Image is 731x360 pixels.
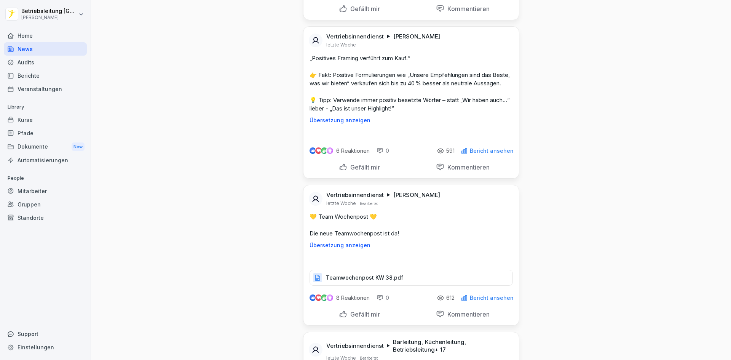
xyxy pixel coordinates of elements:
[4,126,87,140] a: Pfade
[4,82,87,96] a: Veranstaltungen
[310,54,513,113] p: „Positives Framing verführt zum Kauf.“ 👉 Fakt: Positive Formulierungen wie „Unsere Empfehlungen s...
[4,140,87,154] a: DokumenteNew
[326,342,384,350] p: Vertriebsinnendienst
[4,341,87,354] a: Einstellungen
[4,172,87,184] p: People
[336,148,370,154] p: 6 Reaktionen
[4,29,87,42] a: Home
[4,140,87,154] div: Dokumente
[4,69,87,82] a: Berichte
[470,148,514,154] p: Bericht ansehen
[347,163,380,171] p: Gefällt mir
[326,33,384,40] p: Vertriebsinnendienst
[446,295,455,301] p: 612
[446,148,455,154] p: 591
[4,42,87,56] a: News
[310,276,513,284] a: Teamwochenpost KW 38.pdf
[316,295,321,301] img: love
[327,294,333,301] img: inspiring
[310,148,316,154] img: like
[316,148,321,154] img: love
[393,338,510,354] p: Barleitung, Küchenleitung, Betriebsleitung + 17
[321,147,327,154] img: celebrate
[21,15,77,20] p: [PERSON_NAME]
[444,5,490,13] p: Kommentieren
[4,101,87,113] p: Library
[347,5,380,13] p: Gefällt mir
[4,154,87,167] a: Automatisierungen
[470,295,514,301] p: Bericht ansehen
[377,147,389,155] div: 0
[4,184,87,198] a: Mitarbeiter
[4,113,87,126] a: Kurse
[321,294,327,301] img: celebrate
[393,33,440,40] p: [PERSON_NAME]
[444,310,490,318] p: Kommentieren
[326,200,356,206] p: letzte Woche
[310,295,316,301] img: like
[347,310,380,318] p: Gefällt mir
[326,274,403,282] p: Teamwochenpost KW 38.pdf
[4,56,87,69] a: Audits
[21,8,77,14] p: Betriebsleitung [GEOGRAPHIC_DATA]
[4,198,87,211] a: Gruppen
[4,211,87,224] a: Standorte
[72,142,85,151] div: New
[393,191,440,199] p: [PERSON_NAME]
[336,295,370,301] p: 8 Reaktionen
[310,242,513,248] p: Übersetzung anzeigen
[327,147,333,154] img: inspiring
[310,117,513,123] p: Übersetzung anzeigen
[326,42,356,48] p: letzte Woche
[377,294,389,302] div: 0
[444,163,490,171] p: Kommentieren
[310,213,513,238] p: 💛 Team Wochenpost 💛 Die neue Teamwochenpost ist da!
[4,327,87,341] div: Support
[326,191,384,199] p: Vertriebsinnendienst
[360,200,378,206] p: Bearbeitet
